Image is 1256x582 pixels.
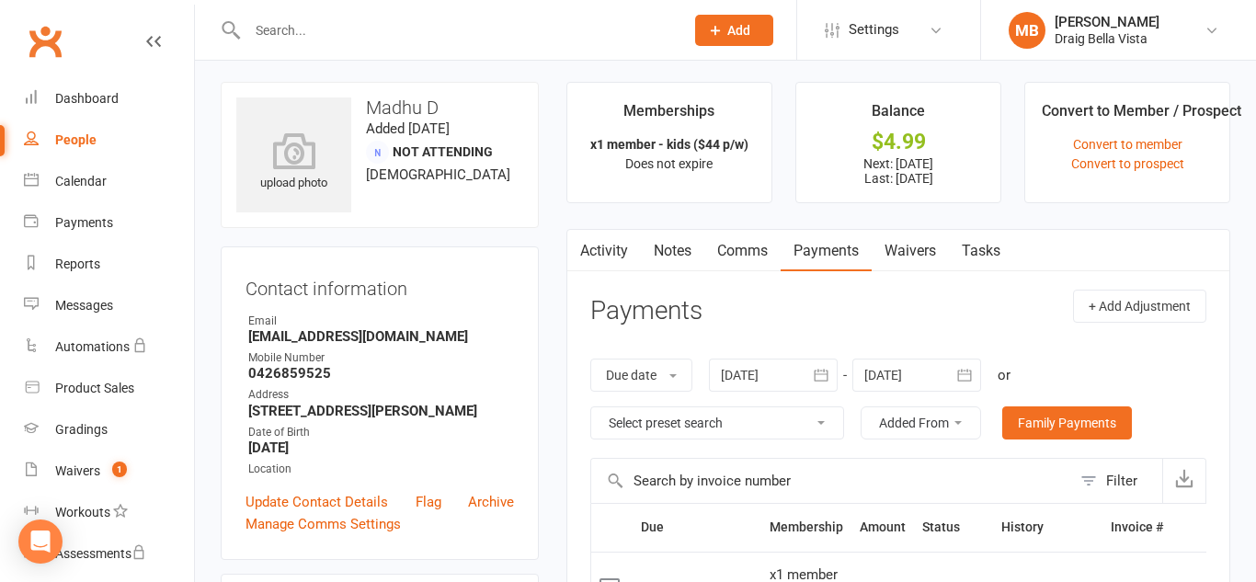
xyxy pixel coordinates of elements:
[248,386,514,404] div: Address
[248,313,514,330] div: Email
[24,78,194,120] a: Dashboard
[236,132,351,193] div: upload photo
[567,230,641,272] a: Activity
[55,174,107,188] div: Calendar
[24,492,194,533] a: Workouts
[24,161,194,202] a: Calendar
[1073,290,1206,323] button: + Add Adjustment
[55,381,134,395] div: Product Sales
[704,230,781,272] a: Comms
[248,424,514,441] div: Date of Birth
[813,156,984,186] p: Next: [DATE] Last: [DATE]
[861,406,981,439] button: Added From
[24,285,194,326] a: Messages
[24,533,194,575] a: Assessments
[1071,156,1184,171] a: Convert to prospect
[55,91,119,106] div: Dashboard
[245,271,514,299] h3: Contact information
[851,504,914,551] th: Amount
[55,422,108,437] div: Gradings
[366,120,450,137] time: Added [DATE]
[1002,406,1132,439] a: Family Payments
[641,230,704,272] a: Notes
[468,491,514,513] a: Archive
[22,18,68,64] a: Clubworx
[591,459,1071,503] input: Search by invoice number
[248,403,514,419] strong: [STREET_ADDRESS][PERSON_NAME]
[24,451,194,492] a: Waivers 1
[1009,12,1045,49] div: MB
[1106,470,1137,492] div: Filter
[1073,137,1182,152] a: Convert to member
[55,215,113,230] div: Payments
[590,359,692,392] button: Due date
[55,257,100,271] div: Reports
[248,349,514,367] div: Mobile Number
[24,202,194,244] a: Payments
[1055,14,1159,30] div: [PERSON_NAME]
[1055,30,1159,47] div: Draig Bella Vista
[112,462,127,477] span: 1
[18,519,63,564] div: Open Intercom Messenger
[24,326,194,368] a: Automations
[1102,504,1171,551] th: Invoice #
[590,297,702,325] h3: Payments
[1071,459,1162,503] button: Filter
[590,137,748,152] strong: x1 member - kids ($44 p/w)
[55,463,100,478] div: Waivers
[949,230,1013,272] a: Tasks
[248,461,514,478] div: Location
[998,364,1011,386] div: or
[727,23,750,38] span: Add
[24,409,194,451] a: Gradings
[633,504,761,551] th: Due
[872,230,949,272] a: Waivers
[914,504,993,551] th: Status
[623,99,714,132] div: Memberships
[813,132,984,152] div: $4.99
[993,504,1102,551] th: History
[55,505,110,519] div: Workouts
[248,439,514,456] strong: [DATE]
[55,132,97,147] div: People
[245,513,401,535] a: Manage Comms Settings
[24,244,194,285] a: Reports
[245,491,388,513] a: Update Contact Details
[761,504,851,551] th: Membership
[416,491,441,513] a: Flag
[872,99,925,132] div: Balance
[55,546,146,561] div: Assessments
[625,156,713,171] span: Does not expire
[393,144,493,159] span: Not Attending
[55,298,113,313] div: Messages
[24,368,194,409] a: Product Sales
[24,120,194,161] a: People
[849,9,899,51] span: Settings
[695,15,773,46] button: Add
[366,166,510,183] span: [DEMOGRAPHIC_DATA]
[781,230,872,272] a: Payments
[55,339,130,354] div: Automations
[1042,99,1241,132] div: Convert to Member / Prospect
[236,97,523,118] h3: Madhu D
[248,365,514,382] strong: 0426859525
[248,328,514,345] strong: [EMAIL_ADDRESS][DOMAIN_NAME]
[242,17,671,43] input: Search...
